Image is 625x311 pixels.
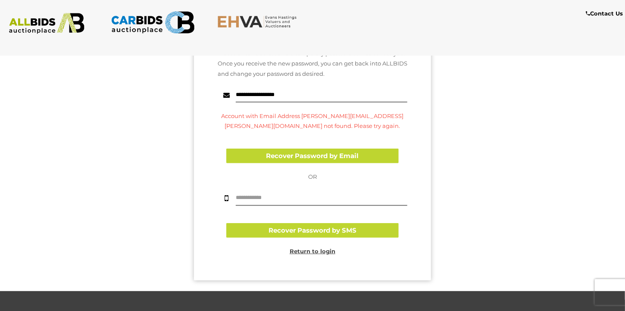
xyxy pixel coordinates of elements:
[226,149,399,164] button: Recover Password by Email
[111,9,195,36] img: CARBIDS.com.au
[586,9,625,19] a: Contact Us
[290,248,335,255] a: Return to login
[217,15,301,28] img: EHVA.com.au
[5,13,89,34] img: ALLBIDS.com.au
[218,172,407,182] p: OR
[226,223,399,238] button: Recover Password by SMS
[586,10,623,17] b: Contact Us
[218,111,407,131] p: Account with Email Address [PERSON_NAME][EMAIL_ADDRESS][PERSON_NAME][DOMAIN_NAME] not found. Plea...
[218,49,407,79] p: Please enter it below and a temporary password will be sent to you. Once you receive the new pass...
